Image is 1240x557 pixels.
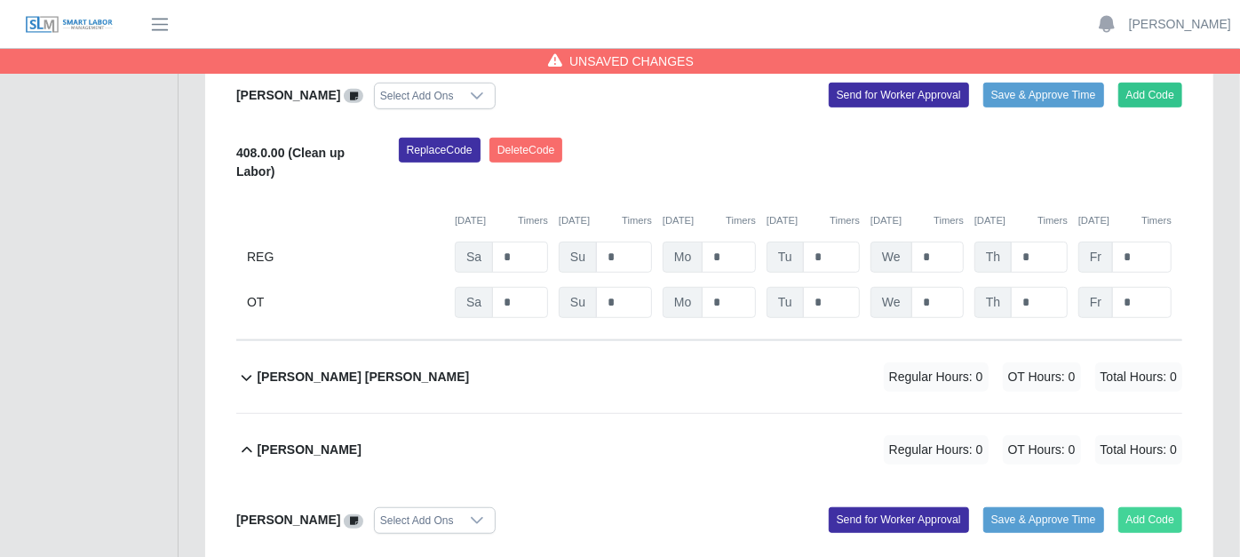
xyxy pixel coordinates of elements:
span: Mo [663,287,703,318]
button: Save & Approve Time [983,83,1104,107]
span: Unsaved Changes [569,52,694,70]
button: [PERSON_NAME] Regular Hours: 0 OT Hours: 0 Total Hours: 0 [236,414,1182,486]
span: Th [974,242,1012,273]
span: Tu [767,287,804,318]
b: 408.0.00 (Clean up Labor) [236,146,345,179]
button: Timers [830,213,860,228]
div: OT [247,287,444,318]
b: [PERSON_NAME] [236,88,340,102]
button: Timers [726,213,756,228]
div: [DATE] [974,213,1068,228]
div: [DATE] [767,213,860,228]
a: [PERSON_NAME] [1129,15,1231,34]
span: OT Hours: 0 [1003,362,1081,392]
span: Su [559,287,597,318]
button: Timers [1141,213,1172,228]
button: Timers [518,213,548,228]
span: OT Hours: 0 [1003,435,1081,465]
button: [PERSON_NAME] [PERSON_NAME] Regular Hours: 0 OT Hours: 0 Total Hours: 0 [236,341,1182,413]
span: Fr [1078,287,1113,318]
span: Mo [663,242,703,273]
button: Save & Approve Time [983,507,1104,532]
img: SLM Logo [25,15,114,35]
span: We [870,287,912,318]
button: Timers [1037,213,1068,228]
div: [DATE] [1078,213,1172,228]
button: Add Code [1118,507,1183,532]
div: [DATE] [663,213,756,228]
div: [DATE] [455,213,548,228]
span: Regular Hours: 0 [884,435,989,465]
span: Th [974,287,1012,318]
div: [DATE] [870,213,964,228]
button: Send for Worker Approval [829,507,969,532]
b: [PERSON_NAME] [236,513,340,527]
div: [DATE] [559,213,652,228]
span: Tu [767,242,804,273]
span: Total Hours: 0 [1095,362,1182,392]
span: Su [559,242,597,273]
span: Total Hours: 0 [1095,435,1182,465]
button: Add Code [1118,83,1183,107]
span: Regular Hours: 0 [884,362,989,392]
span: Sa [455,287,493,318]
span: Sa [455,242,493,273]
button: Timers [934,213,964,228]
b: [PERSON_NAME] [PERSON_NAME] [257,368,469,386]
button: Send for Worker Approval [829,83,969,107]
button: DeleteCode [489,138,563,163]
div: Select Add Ons [375,508,459,533]
div: Select Add Ons [375,84,459,108]
a: View/Edit Notes [344,513,363,527]
b: [PERSON_NAME] [257,441,361,459]
button: ReplaceCode [399,138,481,163]
button: Timers [622,213,652,228]
a: View/Edit Notes [344,88,363,102]
div: REG [247,242,444,273]
span: Fr [1078,242,1113,273]
span: We [870,242,912,273]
